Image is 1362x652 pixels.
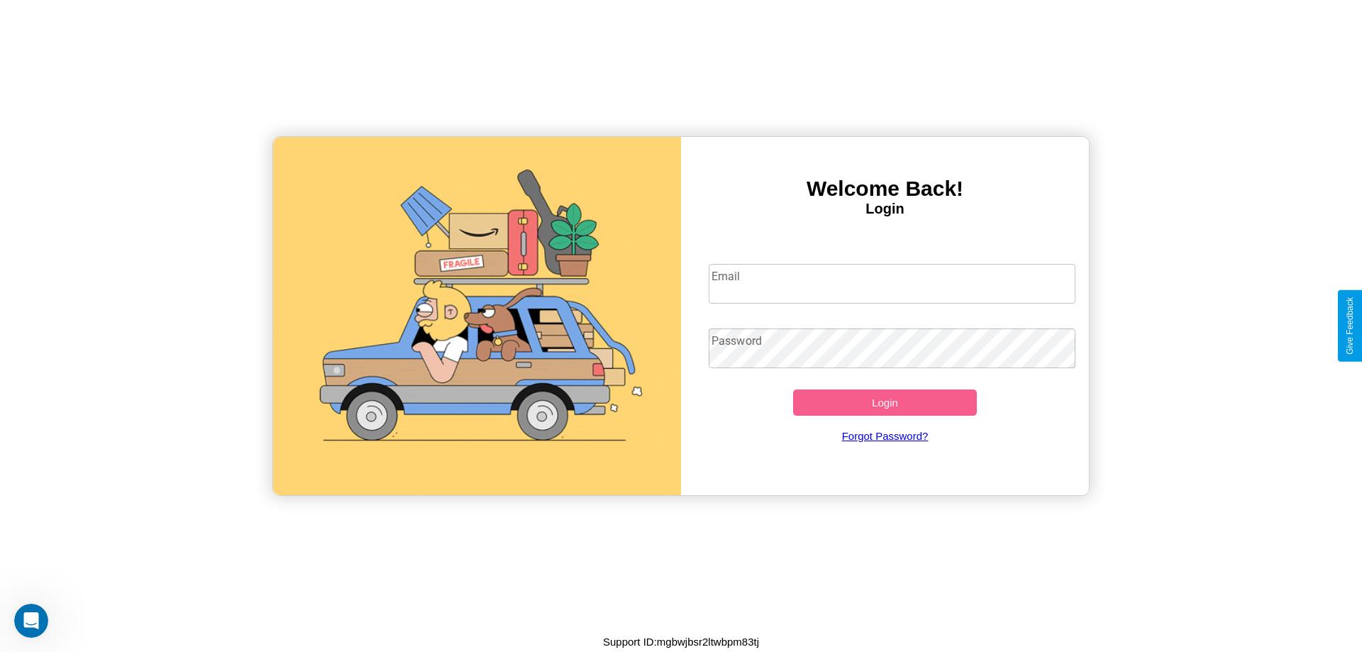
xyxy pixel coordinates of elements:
h4: Login [681,201,1089,217]
h3: Welcome Back! [681,177,1089,201]
a: Forgot Password? [702,416,1069,456]
p: Support ID: mgbwjbsr2ltwbpm83tj [603,632,759,651]
iframe: Intercom live chat [14,604,48,638]
button: Login [793,389,977,416]
img: gif [273,137,681,495]
div: Give Feedback [1345,297,1355,355]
